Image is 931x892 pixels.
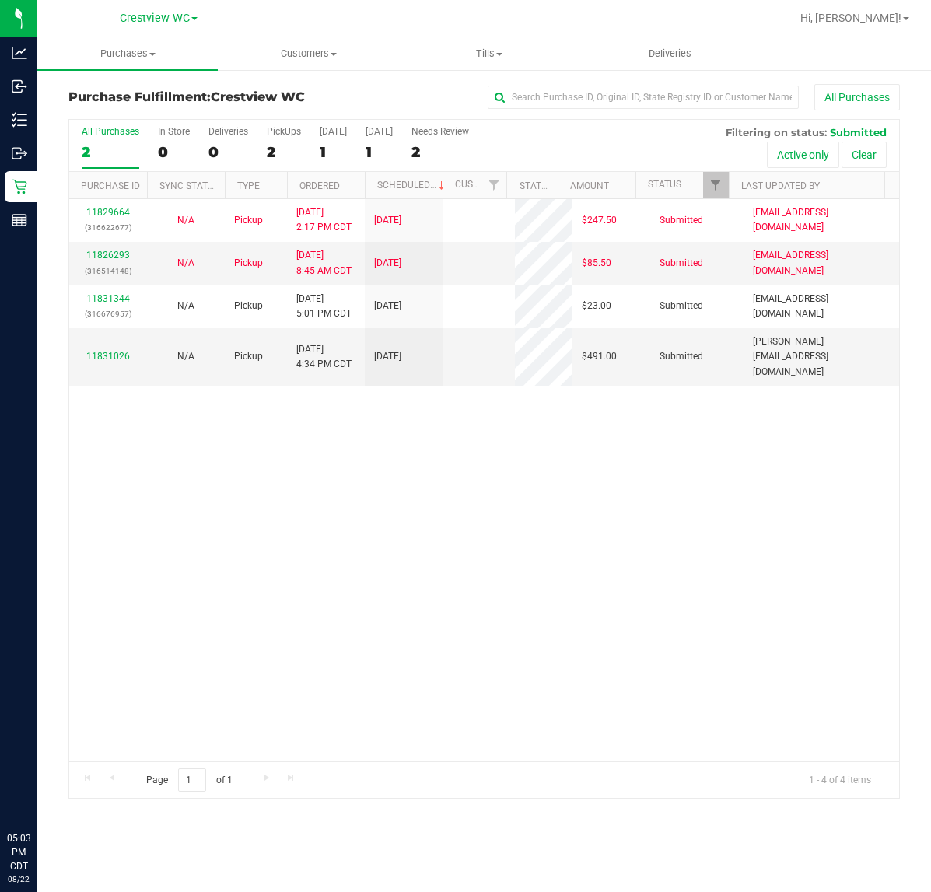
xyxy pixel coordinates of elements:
span: $85.50 [582,256,611,271]
div: [DATE] [320,126,347,137]
button: Active only [767,142,839,168]
span: $491.00 [582,349,617,364]
span: [DATE] [374,256,401,271]
span: Filtering on status: [726,126,827,138]
span: Crestview WC [120,12,190,25]
span: Pickup [234,349,263,364]
span: $23.00 [582,299,611,313]
span: $247.50 [582,213,617,228]
div: 0 [208,143,248,161]
span: Submitted [660,299,703,313]
span: Customers [219,47,397,61]
a: Filter [481,172,506,198]
span: 1 - 4 of 4 items [796,768,884,792]
span: Purchases [37,47,218,61]
span: [DATE] [374,299,401,313]
span: Pickup [234,213,263,228]
span: [DATE] [374,349,401,364]
a: State Registry ID [520,180,601,191]
div: 0 [158,143,190,161]
span: [DATE] [374,213,401,228]
span: Crestview WC [211,89,305,104]
a: Filter [703,172,729,198]
div: All Purchases [82,126,139,137]
div: 1 [366,143,393,161]
span: Pickup [234,256,263,271]
a: Scheduled [377,180,448,191]
inline-svg: Outbound [12,145,27,161]
span: [EMAIL_ADDRESS][DOMAIN_NAME] [753,205,890,235]
a: Last Updated By [741,180,820,191]
div: [DATE] [366,126,393,137]
inline-svg: Retail [12,179,27,194]
span: Page of 1 [133,768,245,792]
p: (316622677) [79,220,138,235]
span: [EMAIL_ADDRESS][DOMAIN_NAME] [753,248,890,278]
span: Not Applicable [177,351,194,362]
button: N/A [177,256,194,271]
a: Status [648,179,681,190]
span: [DATE] 4:34 PM CDT [296,342,352,372]
a: Type [237,180,260,191]
div: 2 [267,143,301,161]
p: 08/22 [7,873,30,885]
button: All Purchases [814,84,900,110]
a: Tills [399,37,579,70]
div: In Store [158,126,190,137]
span: Not Applicable [177,257,194,268]
span: [DATE] 8:45 AM CDT [296,248,352,278]
inline-svg: Inventory [12,112,27,128]
input: 1 [178,768,206,792]
a: 11826293 [86,250,130,261]
a: Purchases [37,37,218,70]
a: 11831026 [86,351,130,362]
h3: Purchase Fulfillment: [68,90,345,104]
inline-svg: Analytics [12,45,27,61]
span: Not Applicable [177,300,194,311]
a: Sync Status [159,180,219,191]
input: Search Purchase ID, Original ID, State Registry ID or Customer Name... [488,86,799,109]
span: [DATE] 2:17 PM CDT [296,205,352,235]
button: Clear [842,142,887,168]
p: 05:03 PM CDT [7,831,30,873]
span: Pickup [234,299,263,313]
span: Submitted [830,126,887,138]
span: Not Applicable [177,215,194,226]
a: 11829664 [86,207,130,218]
span: [DATE] 5:01 PM CDT [296,292,352,321]
span: Hi, [PERSON_NAME]! [800,12,901,24]
span: [PERSON_NAME][EMAIL_ADDRESS][DOMAIN_NAME] [753,334,890,380]
iframe: Resource center [16,768,62,814]
span: Tills [400,47,579,61]
span: Submitted [660,256,703,271]
div: 2 [411,143,469,161]
div: Needs Review [411,126,469,137]
div: 1 [320,143,347,161]
p: (316676957) [79,306,138,321]
a: Customer [455,179,503,190]
a: Ordered [299,180,340,191]
a: 11831344 [86,293,130,304]
button: N/A [177,213,194,228]
inline-svg: Reports [12,212,27,228]
div: 2 [82,143,139,161]
span: Submitted [660,213,703,228]
span: Deliveries [628,47,712,61]
a: Deliveries [579,37,760,70]
button: N/A [177,349,194,364]
a: Amount [570,180,609,191]
inline-svg: Inbound [12,79,27,94]
button: N/A [177,299,194,313]
p: (316514148) [79,264,138,278]
div: PickUps [267,126,301,137]
a: Customers [218,37,398,70]
div: Deliveries [208,126,248,137]
span: [EMAIL_ADDRESS][DOMAIN_NAME] [753,292,890,321]
span: Submitted [660,349,703,364]
a: Purchase ID [81,180,140,191]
